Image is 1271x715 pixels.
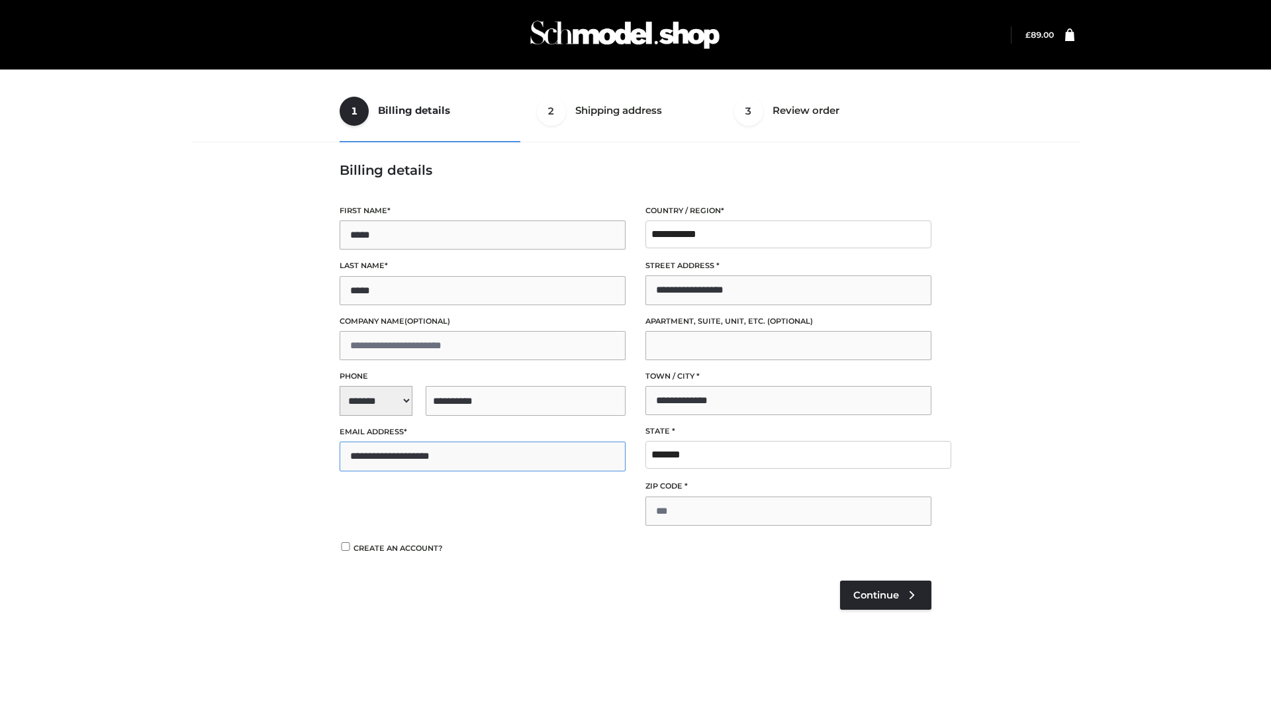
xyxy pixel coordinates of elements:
label: Town / City [645,370,931,383]
span: Continue [853,589,899,601]
label: Phone [340,370,626,383]
label: Country / Region [645,205,931,217]
label: State [645,425,931,438]
span: £ [1025,30,1031,40]
a: Continue [840,581,931,610]
label: Apartment, suite, unit, etc. [645,315,931,328]
input: Create an account? [340,542,352,551]
label: ZIP Code [645,480,931,493]
label: Email address [340,426,626,438]
label: Street address [645,260,931,272]
span: (optional) [767,316,813,326]
bdi: 89.00 [1025,30,1054,40]
label: Company name [340,315,626,328]
label: First name [340,205,626,217]
a: £89.00 [1025,30,1054,40]
span: (optional) [404,316,450,326]
img: Schmodel Admin 964 [526,9,724,61]
h3: Billing details [340,162,931,178]
span: Create an account? [353,544,443,553]
label: Last name [340,260,626,272]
